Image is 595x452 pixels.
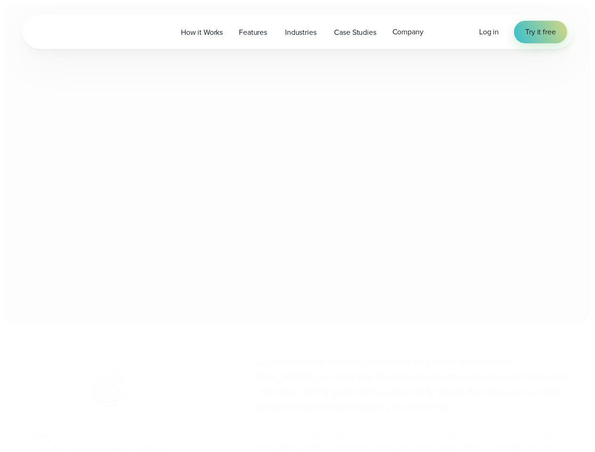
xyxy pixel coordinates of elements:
[181,27,223,38] span: How it Works
[173,23,231,42] a: How it Works
[479,26,499,37] span: Log in
[392,26,424,38] span: Company
[285,27,316,38] span: Industries
[239,27,267,38] span: Features
[334,27,376,38] span: Case Studies
[525,26,555,38] span: Try it free
[479,26,499,38] a: Log in
[326,23,384,42] a: Case Studies
[514,21,567,43] a: Try it free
